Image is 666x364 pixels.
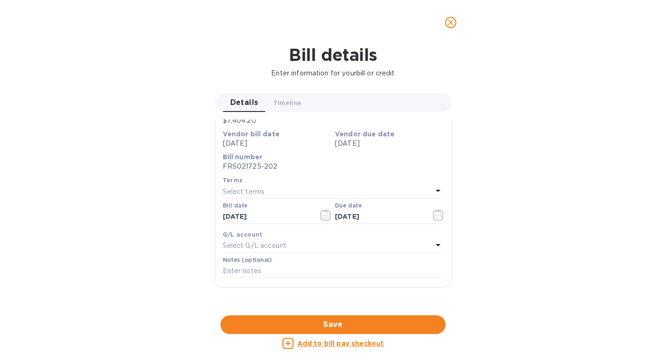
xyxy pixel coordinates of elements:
[297,340,384,347] u: Add to bill pay checkout
[223,187,265,197] p: Select terms
[223,162,444,171] p: FRS021725-202
[223,153,263,161] b: Bill number
[223,231,263,238] b: G/L account
[230,96,258,109] span: Details
[8,45,658,65] h1: Bill details
[335,203,362,209] label: Due date
[335,130,394,138] b: Vendor due date
[223,241,287,251] p: Select G/L account
[223,116,444,126] p: $7,404.20
[219,299,448,308] p: Bill image
[335,139,444,149] p: [DATE]
[8,68,658,78] p: Enter information for your bill or credit
[439,11,462,34] button: close
[228,319,438,330] span: Save
[223,257,272,263] label: Notes (optional)
[223,130,280,138] b: Vendor bill date
[273,98,302,108] span: Timeline
[223,177,243,184] b: Terms
[223,139,332,149] p: [DATE]
[335,210,424,224] input: Due date
[220,315,446,334] button: Save
[223,203,248,209] label: Bill date
[223,264,444,278] input: Enter notes
[223,210,311,224] input: Select date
